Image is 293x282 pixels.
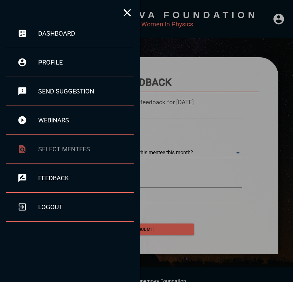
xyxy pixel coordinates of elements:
[38,87,134,95] div: send suggestion
[38,30,134,37] div: dashboard
[38,145,134,153] div: select mentees
[38,58,134,66] div: profile
[38,116,134,124] div: webinars
[38,203,134,211] div: logout
[38,174,134,182] div: feedback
